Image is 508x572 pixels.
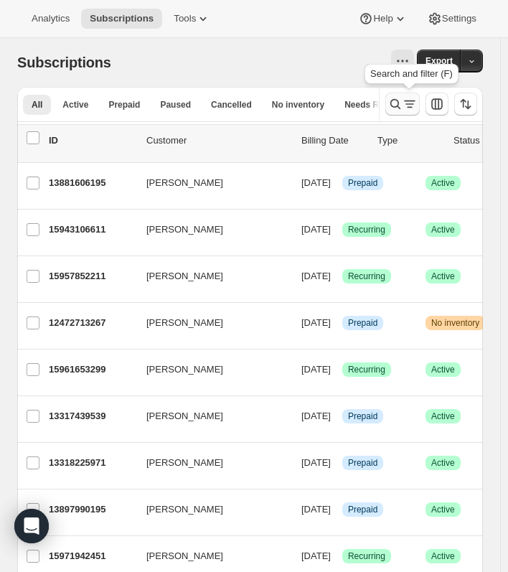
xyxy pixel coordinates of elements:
[23,9,78,29] button: Analytics
[146,456,223,470] span: [PERSON_NAME]
[17,55,111,70] span: Subscriptions
[350,9,415,29] button: Help
[49,362,135,377] p: 15961653299
[425,93,448,116] button: Customize table column order and visibility
[348,317,377,329] span: Prepaid
[49,133,135,148] p: ID
[138,545,281,568] button: [PERSON_NAME]
[431,364,455,375] span: Active
[211,99,252,111] span: Cancelled
[146,133,290,148] p: Customer
[431,271,455,282] span: Active
[344,99,403,111] span: Needs Review
[348,550,385,562] span: Recurring
[62,99,88,111] span: Active
[138,451,281,474] button: [PERSON_NAME]
[138,218,281,241] button: [PERSON_NAME]
[81,9,162,29] button: Subscriptions
[301,550,331,561] span: [DATE]
[425,55,453,67] span: Export
[431,317,479,329] span: No inventory
[348,177,377,189] span: Prepaid
[138,358,281,381] button: [PERSON_NAME]
[32,13,70,24] span: Analytics
[138,405,281,428] button: [PERSON_NAME]
[146,316,223,330] span: [PERSON_NAME]
[49,222,135,237] p: 15943106611
[146,222,223,237] span: [PERSON_NAME]
[32,99,42,111] span: All
[138,265,281,288] button: [PERSON_NAME]
[431,457,455,469] span: Active
[391,50,414,72] button: View actions for Subscriptions
[174,13,196,24] span: Tools
[49,176,135,190] p: 13881606195
[146,409,223,423] span: [PERSON_NAME]
[348,504,377,515] span: Prepaid
[272,99,324,111] span: No inventory
[417,50,461,72] button: Export
[301,133,366,148] p: Billing Date
[377,133,442,148] div: Type
[419,9,485,29] button: Settings
[146,362,223,377] span: [PERSON_NAME]
[348,224,385,235] span: Recurring
[138,498,281,521] button: [PERSON_NAME]
[348,457,377,469] span: Prepaid
[442,13,476,24] span: Settings
[301,271,331,281] span: [DATE]
[138,172,281,194] button: [PERSON_NAME]
[301,317,331,328] span: [DATE]
[431,504,455,515] span: Active
[14,509,49,543] div: Open Intercom Messenger
[146,502,223,517] span: [PERSON_NAME]
[49,456,135,470] p: 13318225971
[431,177,455,189] span: Active
[431,224,455,235] span: Active
[454,93,477,116] button: Sort the results
[108,99,140,111] span: Prepaid
[301,364,331,375] span: [DATE]
[431,550,455,562] span: Active
[301,177,331,188] span: [DATE]
[49,269,135,283] p: 15957852211
[90,13,154,24] span: Subscriptions
[146,549,223,563] span: [PERSON_NAME]
[348,271,385,282] span: Recurring
[165,9,219,29] button: Tools
[431,411,455,422] span: Active
[49,316,135,330] p: 12472713267
[49,409,135,423] p: 13317439539
[138,311,281,334] button: [PERSON_NAME]
[160,99,191,111] span: Paused
[301,224,331,235] span: [DATE]
[49,502,135,517] p: 13897990195
[146,269,223,283] span: [PERSON_NAME]
[348,364,385,375] span: Recurring
[301,457,331,468] span: [DATE]
[301,411,331,421] span: [DATE]
[301,504,331,515] span: [DATE]
[373,13,392,24] span: Help
[348,411,377,422] span: Prepaid
[49,549,135,563] p: 15971942451
[385,93,420,116] button: Search and filter results
[146,176,223,190] span: [PERSON_NAME]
